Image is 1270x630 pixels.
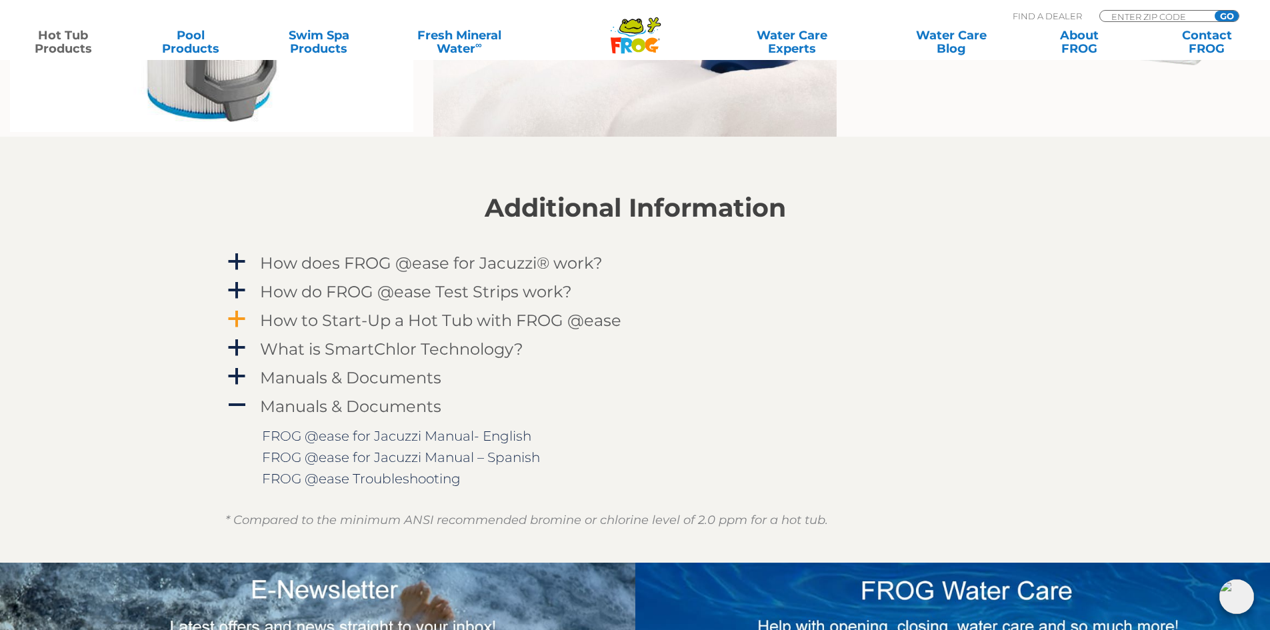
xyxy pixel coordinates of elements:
[227,395,247,415] span: A
[1013,10,1082,22] p: Find A Dealer
[260,340,523,358] h4: What is SmartChlor Technology?
[260,397,441,415] h4: Manuals & Documents
[262,449,540,465] a: FROG @ease for Jacuzzi Manual – Spanish
[1219,579,1254,614] img: openIcon
[225,394,1045,419] a: A Manuals & Documents
[141,29,241,55] a: PoolProducts
[260,311,621,329] h4: How to Start-Up a Hot Tub with FROG @ease
[260,283,572,301] h4: How do FROG @ease Test Strips work?
[711,29,873,55] a: Water CareExperts
[13,29,113,55] a: Hot TubProducts
[1029,29,1129,55] a: AboutFROG
[262,471,461,487] a: FROG @ease Troubleshooting
[225,337,1045,361] a: a What is SmartChlor Technology?
[225,513,828,527] em: * Compared to the minimum ANSI recommended bromine or chlorine level of 2.0 ppm for a hot tub.
[225,279,1045,304] a: a How do FROG @ease Test Strips work?
[225,251,1045,275] a: a How does FROG @ease for Jacuzzi® work?
[1215,11,1239,21] input: GO
[262,428,531,444] a: FROG @ease for Jacuzzi Manual- English
[227,252,247,272] span: a
[225,193,1045,223] h2: Additional Information
[475,39,482,50] sup: ∞
[1110,11,1200,22] input: Zip Code Form
[227,281,247,301] span: a
[260,369,441,387] h4: Manuals & Documents
[227,309,247,329] span: a
[269,29,369,55] a: Swim SpaProducts
[225,308,1045,333] a: a How to Start-Up a Hot Tub with FROG @ease
[227,367,247,387] span: a
[1157,29,1257,55] a: ContactFROG
[397,29,521,55] a: Fresh MineralWater∞
[260,254,603,272] h4: How does FROG @ease for Jacuzzi® work?
[225,365,1045,390] a: a Manuals & Documents
[901,29,1001,55] a: Water CareBlog
[227,338,247,358] span: a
